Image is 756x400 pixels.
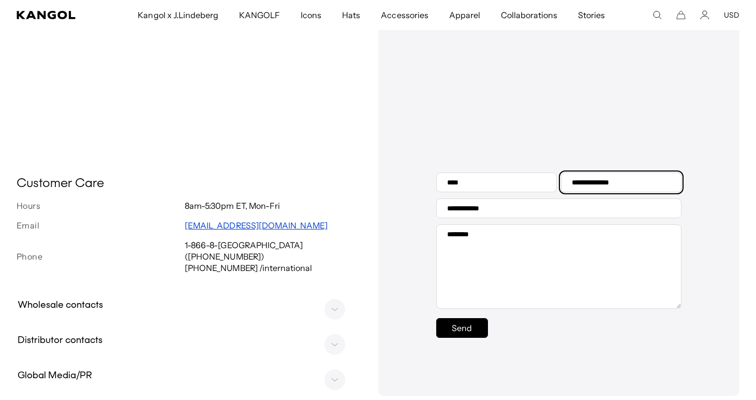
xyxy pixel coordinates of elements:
[12,290,358,321] summary: Wholesale contacts
[17,176,353,192] h2: Customer Care
[12,334,108,348] h3: Distributor contacts
[700,10,709,20] a: Account
[185,262,353,274] p: [PHONE_NUMBER] /international
[12,298,108,313] h3: Wholesale contacts
[12,369,97,383] h3: Global Media/PR
[12,325,358,356] summary: Distributor contacts
[17,220,185,231] h3: Email
[653,10,662,20] summary: Search here
[185,239,353,262] p: 1-866-8-[GEOGRAPHIC_DATA] ([PHONE_NUMBER])
[724,10,739,20] button: USD
[12,361,358,392] summary: Global Media/PR
[436,318,488,338] button: Send
[17,251,185,262] h3: Phone
[185,220,328,231] a: [EMAIL_ADDRESS][DOMAIN_NAME]
[17,200,185,211] h3: Hours
[185,200,353,211] p: 8am-5:30pm ET, Mon-Fri
[17,11,91,19] a: Kangol
[676,10,686,20] button: Cart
